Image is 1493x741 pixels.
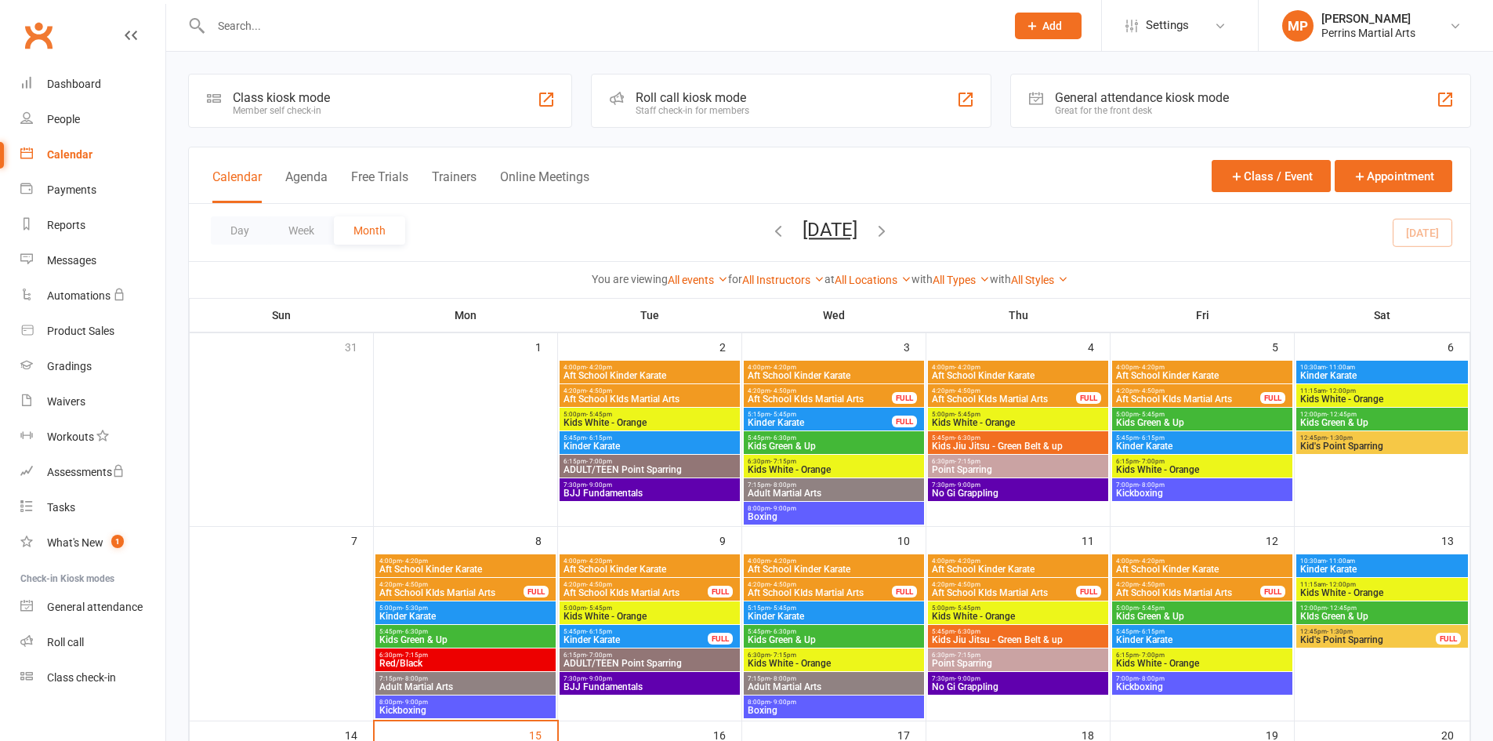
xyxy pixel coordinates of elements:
span: Kids White - Orange [1299,394,1465,404]
span: No Gi Grappling [931,682,1105,692]
span: BJJ Fundamentals [563,489,737,498]
span: - 8:00pm [1139,481,1165,489]
span: - 5:45pm [955,411,980,418]
div: People [47,113,80,125]
span: Aft School Kinder Karate [931,565,1105,574]
span: Kids White - Orange [747,465,921,474]
div: Class check-in [47,671,116,684]
span: - 5:30pm [402,605,428,612]
span: - 5:45pm [586,411,612,418]
div: Roll call [47,636,84,648]
span: - 7:00pm [1139,458,1165,465]
span: KIds Green & Up [1299,612,1465,621]
div: Roll call kiosk mode [636,90,749,105]
span: 4:20pm [563,387,737,394]
div: 5 [1272,333,1294,359]
div: Payments [47,183,96,196]
span: 4:00pm [379,558,553,565]
span: 6:15pm [1115,652,1289,659]
span: 5:00pm [563,411,737,418]
span: 10:30am [1299,558,1465,565]
a: All Locations [835,274,911,286]
span: 5:45pm [563,628,708,635]
span: - 9:00pm [955,675,980,682]
div: FULL [1076,586,1101,598]
span: - 4:20pm [770,558,796,565]
span: Adult Martial Arts [747,682,921,692]
div: Gradings [47,360,92,372]
span: Kids Green & Up [1299,418,1465,427]
span: 7:30pm [563,675,737,682]
a: All Types [933,274,990,286]
th: Thu [926,299,1111,332]
span: - 4:50pm [955,581,980,588]
span: - 6:30pm [770,434,796,441]
a: What's New1 [20,525,165,561]
span: 12:00pm [1299,605,1465,612]
div: FULL [892,416,917,427]
span: - 7:15pm [955,652,980,659]
div: 6 [1448,333,1469,359]
span: Kids Green & Up [1115,612,1289,621]
span: Kinder Karate [747,418,893,427]
button: Free Trials [351,169,408,203]
div: FULL [708,633,733,645]
span: 6:15pm [1115,458,1289,465]
span: - 6:15pm [1139,628,1165,635]
span: 5:15pm [747,411,893,418]
span: 7:30pm [563,481,737,489]
span: - 5:45pm [955,605,980,612]
span: - 12:00pm [1326,387,1356,394]
span: - 9:00pm [586,675,612,682]
span: 12:45pm [1299,628,1437,635]
span: 5:45pm [931,434,1105,441]
span: - 7:00pm [586,458,612,465]
span: 5:45pm [747,628,921,635]
div: FULL [892,392,917,404]
div: General attendance [47,601,143,613]
span: Kids Green & Up [747,635,921,645]
a: Waivers [20,384,165,420]
span: BJJ Fundamentals [563,682,737,692]
span: Kinder Karate [379,612,553,621]
div: Perrins Martial Arts [1321,26,1415,40]
a: All Styles [1011,274,1068,286]
span: Kids White - Orange [1115,465,1289,474]
span: - 6:30pm [955,434,980,441]
th: Fri [1111,299,1295,332]
span: Boxing [747,706,921,715]
span: - 9:00pm [402,699,428,706]
a: Dashboard [20,67,165,102]
a: Reports [20,208,165,243]
span: - 6:15pm [586,628,612,635]
a: Product Sales [20,314,165,349]
span: ADULT/TEEN Point Sparring [563,465,737,474]
span: 4:00pm [1115,364,1289,371]
span: - 12:45pm [1327,411,1357,418]
th: Sat [1295,299,1470,332]
span: Settings [1146,8,1189,43]
span: Adult Martial Arts [379,682,553,692]
span: Aft School KIds Martial Arts [931,588,1077,598]
span: 5:45pm [931,628,1105,635]
div: 11 [1082,527,1110,553]
div: Class kiosk mode [233,90,330,105]
span: 4:00pm [563,364,737,371]
span: - 12:45pm [1327,605,1357,612]
div: 3 [904,333,926,359]
span: 7:00pm [1115,675,1289,682]
span: - 6:30pm [770,628,796,635]
div: [PERSON_NAME] [1321,12,1415,26]
span: - 4:50pm [586,387,612,394]
a: Class kiosk mode [20,660,165,696]
span: Aft School Kinder Karate [931,371,1105,380]
span: 5:00pm [1115,605,1289,612]
span: 4:00pm [1115,558,1289,565]
span: 6:30pm [747,652,921,659]
span: Point Sparring [931,659,1105,668]
div: FULL [1260,586,1285,598]
span: No Gi Grappling [931,489,1105,498]
div: General attendance kiosk mode [1055,90,1229,105]
div: 12 [1266,527,1294,553]
strong: for [728,273,742,285]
